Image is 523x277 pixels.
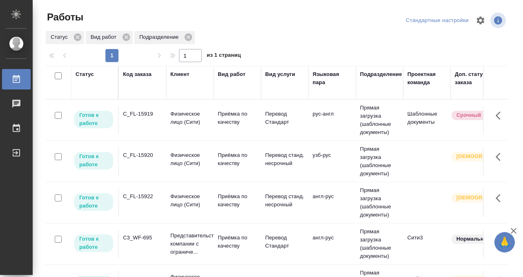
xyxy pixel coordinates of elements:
button: Здесь прячутся важные кнопки [491,147,510,167]
p: Приёмка по качеству [218,234,257,250]
td: Прямая загрузка (шаблонные документы) [356,141,403,182]
div: Вид работ [86,31,133,44]
p: Статус [51,33,71,41]
p: Подразделение [139,33,181,41]
button: Здесь прячутся важные кнопки [491,106,510,125]
td: англ-рус [308,230,356,258]
div: Исполнитель может приступить к работе [74,192,114,212]
div: C_FL-15922 [123,192,162,201]
p: Нормальный [456,235,492,243]
span: из 1 страниц [207,50,241,62]
td: Шаблонные документы [403,106,451,134]
div: split button [404,14,471,27]
div: Код заказа [123,70,152,78]
td: Прямая загрузка (шаблонные документы) [356,223,403,264]
div: Подразделение [134,31,195,44]
p: Физическое лицо (Сити) [170,192,210,209]
p: Приёмка по качеству [218,192,257,209]
span: Посмотреть информацию [490,13,507,28]
p: Физическое лицо (Сити) [170,151,210,168]
p: Готов к работе [79,152,108,169]
td: рус-англ [308,106,356,134]
div: C_FL-15919 [123,110,162,118]
p: Физическое лицо (Сити) [170,110,210,126]
button: Здесь прячутся важные кнопки [491,188,510,208]
div: C_FL-15920 [123,151,162,159]
p: [DEMOGRAPHIC_DATA] [456,152,497,161]
button: Здесь прячутся важные кнопки [491,230,510,249]
td: Прямая загрузка (шаблонные документы) [356,182,403,223]
p: Перевод станд. несрочный [265,192,304,209]
div: Исполнитель может приступить к работе [74,151,114,170]
p: Представительство компании с ограниче... [170,232,210,256]
p: Приёмка по качеству [218,151,257,168]
div: Подразделение [360,70,402,78]
div: Статус [46,31,84,44]
p: [DEMOGRAPHIC_DATA] [456,194,497,202]
div: Языковая пара [313,70,352,87]
span: Работы [45,11,83,24]
p: Готов к работе [79,111,108,127]
td: узб-рус [308,147,356,176]
td: Прямая загрузка (шаблонные документы) [356,100,403,141]
span: Настроить таблицу [471,11,490,30]
p: Приёмка по качеству [218,110,257,126]
div: Статус [76,70,94,78]
p: Перевод Стандарт [265,110,304,126]
p: Готов к работе [79,235,108,251]
div: C3_WF-695 [123,234,162,242]
td: англ-рус [308,188,356,217]
button: 🙏 [494,232,515,252]
p: Перевод Стандарт [265,234,304,250]
div: Исполнитель может приступить к работе [74,234,114,253]
p: Вид работ [91,33,119,41]
td: Сити3 [403,230,451,258]
div: Доп. статус заказа [455,70,498,87]
p: Срочный [456,111,481,119]
div: Проектная команда [407,70,447,87]
div: Клиент [170,70,189,78]
div: Вид услуги [265,70,295,78]
div: Вид работ [218,70,246,78]
span: 🙏 [498,234,512,251]
p: Перевод станд. несрочный [265,151,304,168]
div: Исполнитель может приступить к работе [74,110,114,129]
p: Готов к работе [79,194,108,210]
